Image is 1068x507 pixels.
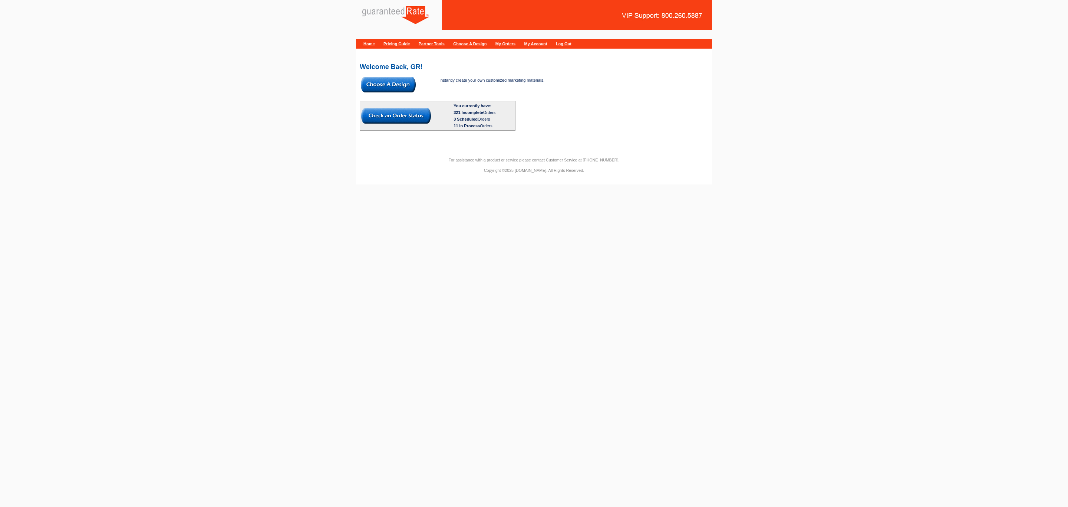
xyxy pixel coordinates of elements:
a: Choose A Design [453,42,487,46]
img: button-check-order-status.gif [361,108,431,124]
a: Log Out [556,42,571,46]
p: Copyright ©2025 [DOMAIN_NAME]. All Rights Reserved. [356,167,712,174]
a: My Account [524,42,547,46]
div: Orders Orders Orders [454,109,514,129]
a: My Orders [495,42,515,46]
p: For assistance with a product or service please contact Customer Service at [PHONE_NUMBER]. [356,157,712,163]
span: 11 In Process [454,124,480,128]
span: Instantly create your own customized marketing materials. [439,78,544,82]
span: 321 Incomplete [454,110,483,115]
a: Partner Tools [419,42,445,46]
a: Pricing Guide [383,42,410,46]
h2: Welcome Back, GR! [360,63,708,70]
img: button-choose-design.gif [361,77,416,92]
span: 3 Scheduled [454,117,478,121]
b: You currently have: [454,104,491,108]
a: Home [363,42,375,46]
